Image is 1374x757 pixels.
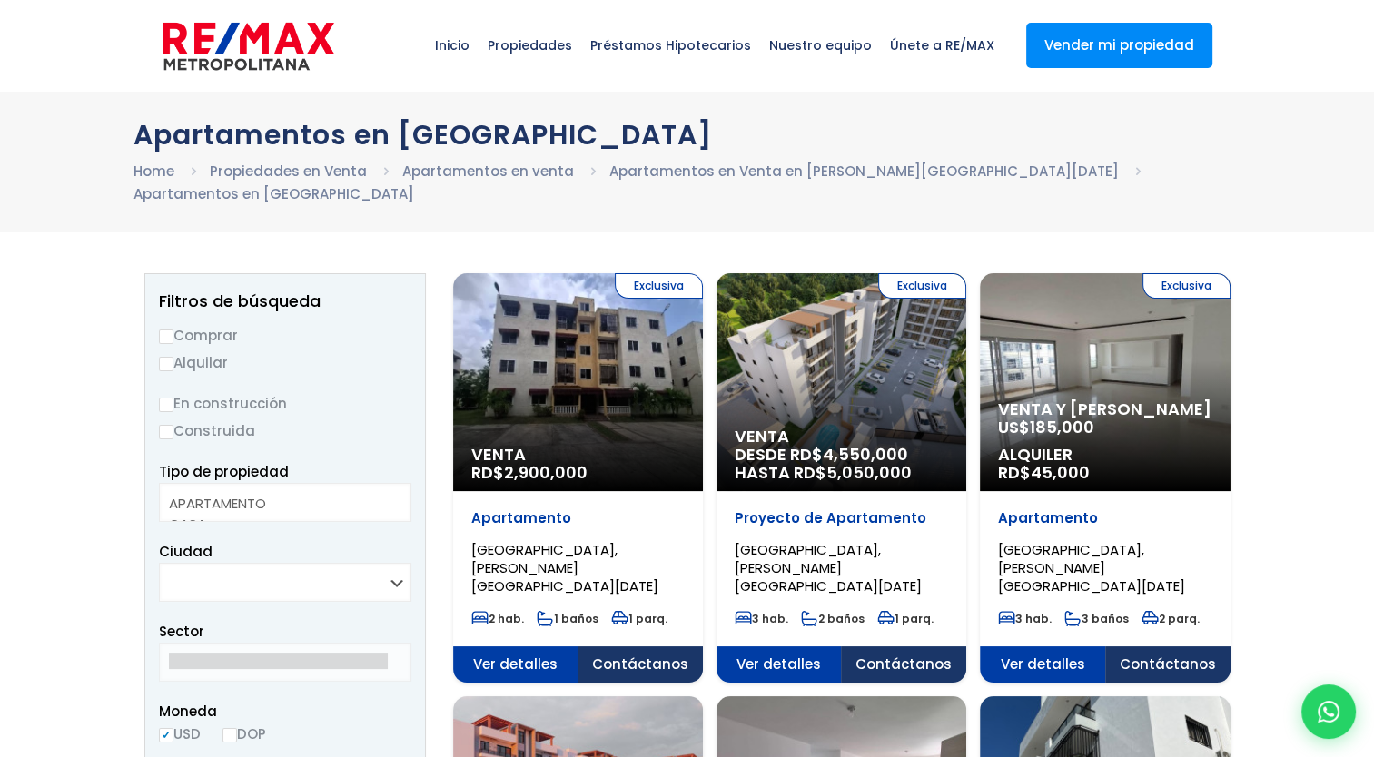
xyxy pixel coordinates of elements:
[823,443,908,466] span: 4,550,000
[471,611,524,626] span: 2 hab.
[998,400,1211,418] span: Venta y [PERSON_NAME]
[159,728,173,742] input: USD
[1064,611,1129,626] span: 3 baños
[609,162,1119,181] a: Apartamentos en Venta en [PERSON_NAME][GEOGRAPHIC_DATA][DATE]
[578,646,703,683] span: Contáctanos
[169,514,388,535] option: CASA
[159,622,204,641] span: Sector
[222,728,237,742] input: DOP
[841,646,966,683] span: Contáctanos
[611,611,667,626] span: 1 parq.
[222,723,266,745] label: DOP
[1142,611,1200,626] span: 2 parq.
[735,464,948,482] span: HASTA RD$
[998,446,1211,464] span: Alquiler
[581,18,760,73] span: Préstamos Hipotecarios
[1026,23,1212,68] a: Vender mi propiedad
[159,324,411,347] label: Comprar
[159,292,411,310] h2: Filtros de búsqueda
[159,398,173,412] input: En construcción
[735,428,948,446] span: Venta
[735,509,948,527] p: Proyecto de Apartamento
[998,611,1052,626] span: 3 hab.
[980,273,1230,683] a: Exclusiva Venta y [PERSON_NAME] US$185,000 Alquiler RD$45,000 Apartamento [GEOGRAPHIC_DATA], [PER...
[1142,273,1231,299] span: Exclusiva
[1031,461,1090,484] span: 45,000
[159,700,411,723] span: Moneda
[504,461,588,484] span: 2,900,000
[998,509,1211,527] p: Apartamento
[471,446,685,464] span: Venta
[159,329,173,344] input: Comprar
[402,162,574,181] a: Apartamentos en venta
[210,162,367,181] a: Propiedades en Venta
[169,493,388,514] option: APARTAMENTO
[998,540,1185,595] span: [GEOGRAPHIC_DATA], [PERSON_NAME][GEOGRAPHIC_DATA][DATE]
[881,18,1003,73] span: Únete a RE/MAX
[133,119,1241,151] h1: Apartamentos en [GEOGRAPHIC_DATA]
[998,416,1094,438] span: US$
[537,611,598,626] span: 1 baños
[1030,416,1094,438] span: 185,000
[801,611,865,626] span: 2 baños
[426,18,479,73] span: Inicio
[159,542,213,561] span: Ciudad
[159,419,411,442] label: Construida
[735,611,788,626] span: 3 hab.
[159,723,201,745] label: USD
[998,461,1090,484] span: RD$
[159,357,173,371] input: Alquilar
[826,461,912,484] span: 5,050,000
[471,540,658,595] span: [GEOGRAPHIC_DATA], [PERSON_NAME][GEOGRAPHIC_DATA][DATE]
[717,646,842,683] span: Ver detalles
[878,273,966,299] span: Exclusiva
[163,19,334,74] img: remax-metropolitana-logo
[735,446,948,482] span: DESDE RD$
[479,18,581,73] span: Propiedades
[615,273,703,299] span: Exclusiva
[159,351,411,374] label: Alquilar
[133,184,414,203] a: Apartamentos en [GEOGRAPHIC_DATA]
[159,462,289,481] span: Tipo de propiedad
[453,273,703,683] a: Exclusiva Venta RD$2,900,000 Apartamento [GEOGRAPHIC_DATA], [PERSON_NAME][GEOGRAPHIC_DATA][DATE] ...
[471,461,588,484] span: RD$
[453,646,578,683] span: Ver detalles
[471,509,685,527] p: Apartamento
[735,540,922,595] span: [GEOGRAPHIC_DATA], [PERSON_NAME][GEOGRAPHIC_DATA][DATE]
[133,162,174,181] a: Home
[159,392,411,415] label: En construcción
[1105,646,1231,683] span: Contáctanos
[760,18,881,73] span: Nuestro equipo
[159,425,173,439] input: Construida
[717,273,966,683] a: Exclusiva Venta DESDE RD$4,550,000 HASTA RD$5,050,000 Proyecto de Apartamento [GEOGRAPHIC_DATA], ...
[980,646,1105,683] span: Ver detalles
[877,611,934,626] span: 1 parq.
